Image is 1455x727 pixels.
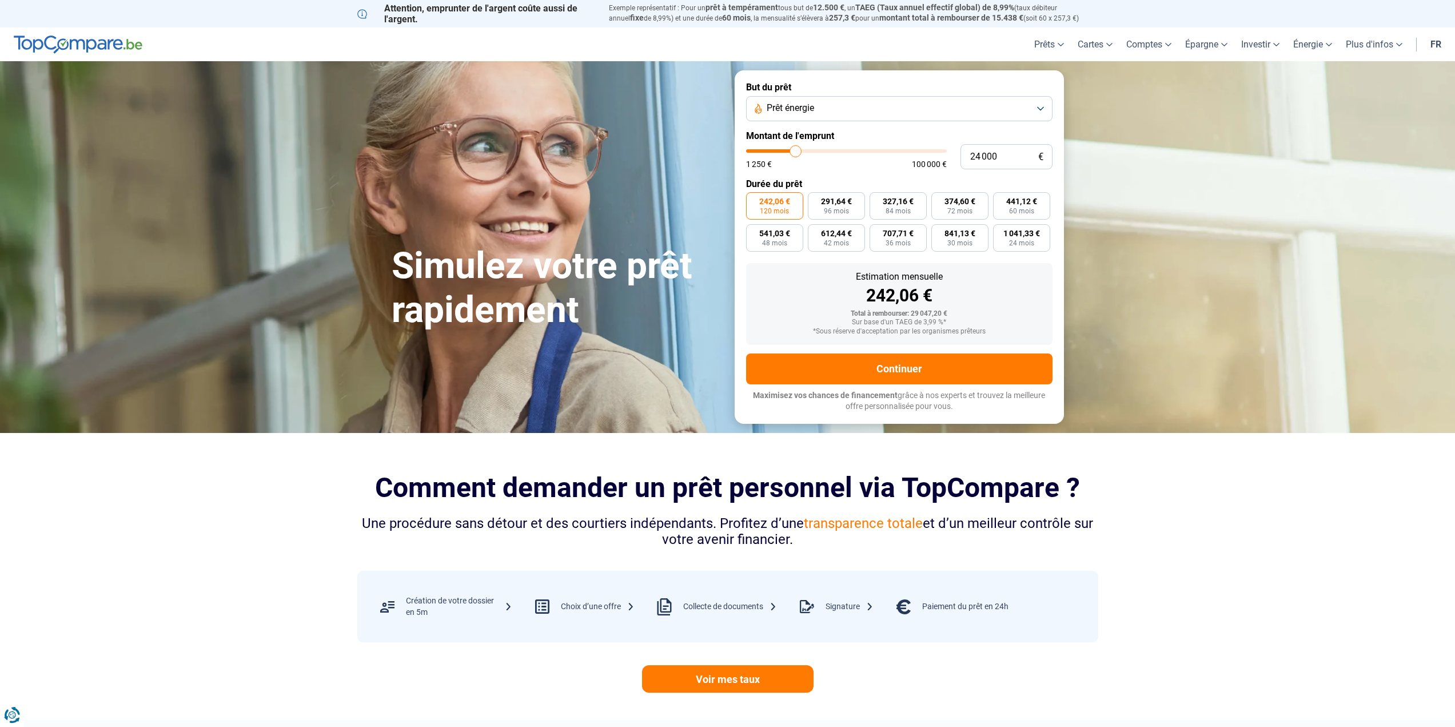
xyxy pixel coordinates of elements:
span: 242,06 € [759,197,790,205]
span: 1 250 € [746,160,772,168]
span: 24 mois [1009,240,1034,247]
label: Montant de l'emprunt [746,130,1053,141]
span: 84 mois [886,208,911,214]
span: Prêt énergie [767,102,814,114]
div: Choix d’une offre [561,601,635,613]
span: € [1038,152,1043,162]
span: 36 mois [886,240,911,247]
div: Collecte de documents [683,601,777,613]
span: 60 mois [1009,208,1034,214]
span: 72 mois [947,208,972,214]
span: 541,03 € [759,229,790,237]
label: But du prêt [746,82,1053,93]
div: Création de votre dossier en 5m [406,595,512,618]
a: fr [1424,27,1448,61]
a: Plus d'infos [1339,27,1409,61]
a: Investir [1234,27,1286,61]
a: Épargne [1178,27,1234,61]
h1: Simulez votre prêt rapidement [392,244,721,332]
h2: Comment demander un prêt personnel via TopCompare ? [357,472,1098,503]
div: Paiement du prêt en 24h [922,601,1008,613]
span: 100 000 € [912,160,947,168]
span: 1 041,33 € [1003,229,1040,237]
div: Total à rembourser: 29 047,20 € [755,310,1043,318]
span: 96 mois [824,208,849,214]
span: montant total à rembourser de 15.438 € [879,13,1023,22]
a: Voir mes taux [642,665,814,693]
span: 48 mois [762,240,787,247]
span: Maximisez vos chances de financement [753,391,898,400]
span: 12.500 € [813,3,844,12]
span: 612,44 € [821,229,852,237]
span: fixe [630,13,644,22]
p: Exemple représentatif : Pour un tous but de , un (taux débiteur annuel de 8,99%) et une durée de ... [609,3,1098,23]
div: Une procédure sans détour et des courtiers indépendants. Profitez d’une et d’un meilleur contrôle... [357,515,1098,549]
p: grâce à nos experts et trouvez la meilleure offre personnalisée pour vous. [746,390,1053,412]
div: *Sous réserve d'acceptation par les organismes prêteurs [755,328,1043,336]
span: 707,71 € [883,229,914,237]
a: Énergie [1286,27,1339,61]
p: Attention, emprunter de l'argent coûte aussi de l'argent. [357,3,595,25]
a: Prêts [1027,27,1071,61]
span: 374,60 € [944,197,975,205]
span: TAEG (Taux annuel effectif global) de 8,99% [855,3,1014,12]
span: 327,16 € [883,197,914,205]
label: Durée du prêt [746,178,1053,189]
div: Signature [826,601,874,613]
span: 257,3 € [829,13,855,22]
a: Comptes [1119,27,1178,61]
span: transparence totale [804,515,923,531]
img: TopCompare [14,35,142,54]
span: 30 mois [947,240,972,247]
span: 841,13 € [944,229,975,237]
span: 291,64 € [821,197,852,205]
div: 242,06 € [755,287,1043,304]
div: Estimation mensuelle [755,272,1043,281]
a: Cartes [1071,27,1119,61]
span: 120 mois [760,208,789,214]
span: prêt à tempérament [705,3,778,12]
button: Continuer [746,353,1053,384]
span: 60 mois [722,13,751,22]
button: Prêt énergie [746,96,1053,121]
span: 441,12 € [1006,197,1037,205]
span: 42 mois [824,240,849,247]
div: Sur base d'un TAEG de 3,99 %* [755,319,1043,327]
